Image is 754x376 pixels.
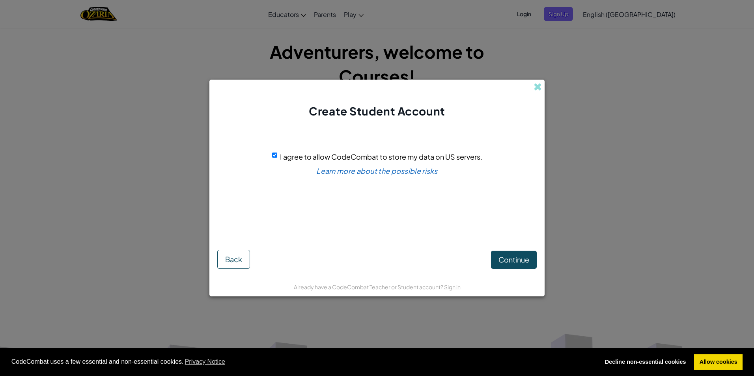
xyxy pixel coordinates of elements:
[599,354,691,370] a: deny cookies
[491,251,537,269] button: Continue
[272,153,277,158] input: I agree to allow CodeCombat to store my data on US servers.
[294,283,444,290] span: Already have a CodeCombat Teacher or Student account?
[217,250,250,269] button: Back
[444,283,461,290] a: Sign in
[694,354,743,370] a: allow cookies
[184,356,227,368] a: learn more about cookies
[11,356,593,368] span: CodeCombat uses a few essential and non-essential cookies.
[328,204,425,212] p: If you are not sure, ask your teacher.
[316,166,438,175] a: Learn more about the possible risks
[498,255,529,264] span: Continue
[225,255,242,264] span: Back
[280,152,482,161] span: I agree to allow CodeCombat to store my data on US servers.
[309,104,445,118] span: Create Student Account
